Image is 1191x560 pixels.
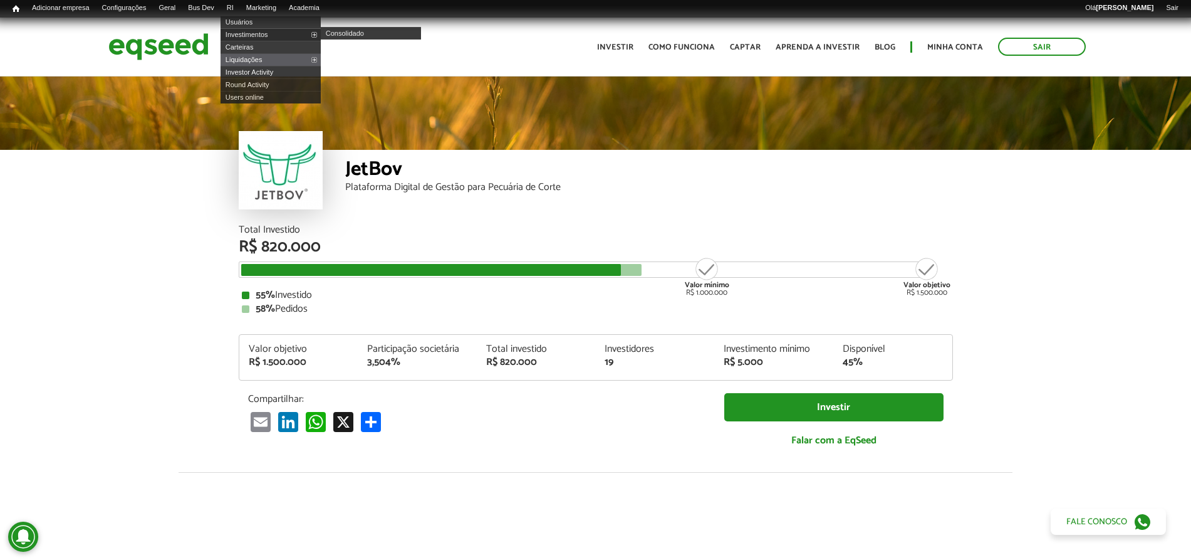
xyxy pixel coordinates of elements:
[724,344,824,354] div: Investimento mínimo
[358,411,383,432] a: Compartilhar
[998,38,1086,56] a: Sair
[248,393,705,405] p: Compartilhar:
[276,411,301,432] a: LinkedIn
[96,3,153,13] a: Configurações
[303,411,328,432] a: WhatsApp
[730,43,761,51] a: Captar
[903,256,950,297] div: R$ 1.500.000
[1160,3,1185,13] a: Sair
[367,344,467,354] div: Participação societária
[597,43,633,51] a: Investir
[685,279,729,291] strong: Valor mínimo
[152,3,182,13] a: Geral
[724,428,944,453] a: Falar com a EqSeed
[927,43,983,51] a: Minha conta
[248,411,273,432] a: Email
[249,344,349,354] div: Valor objetivo
[108,30,209,63] img: EqSeed
[776,43,860,51] a: Aprenda a investir
[648,43,715,51] a: Como funciona
[242,304,950,314] div: Pedidos
[486,344,586,354] div: Total investido
[903,279,950,291] strong: Valor objetivo
[13,4,19,13] span: Início
[843,357,943,367] div: 45%
[221,3,240,13] a: RI
[605,357,705,367] div: 19
[724,357,824,367] div: R$ 5.000
[6,3,26,15] a: Início
[1096,4,1153,11] strong: [PERSON_NAME]
[684,256,731,297] div: R$ 1.000.000
[331,411,356,432] a: X
[875,43,895,51] a: Blog
[486,357,586,367] div: R$ 820.000
[239,225,953,235] div: Total Investido
[256,287,275,304] strong: 55%
[256,300,275,317] strong: 58%
[26,3,96,13] a: Adicionar empresa
[724,393,944,421] a: Investir
[1051,509,1166,535] a: Fale conosco
[249,357,349,367] div: R$ 1.500.000
[605,344,705,354] div: Investidores
[182,3,221,13] a: Bus Dev
[239,239,953,255] div: R$ 820.000
[283,3,326,13] a: Academia
[221,16,321,28] a: Usuários
[345,182,953,193] div: Plataforma Digital de Gestão para Pecuária de Corte
[1079,3,1160,13] a: Olá[PERSON_NAME]
[345,159,953,182] div: JetBov
[367,357,467,367] div: 3,504%
[242,290,950,300] div: Investido
[843,344,943,354] div: Disponível
[240,3,283,13] a: Marketing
